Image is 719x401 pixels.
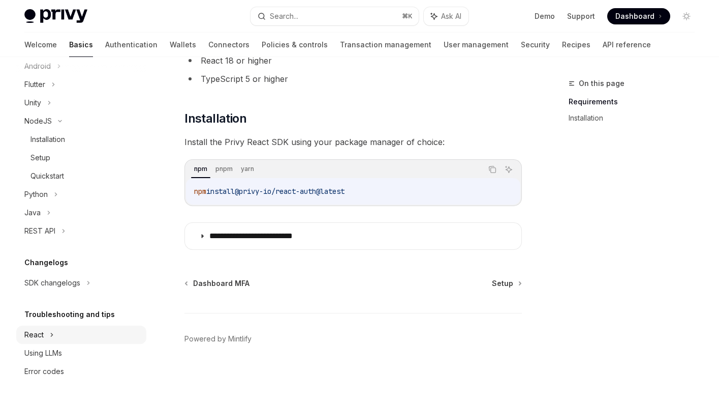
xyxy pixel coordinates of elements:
[184,53,522,68] li: React 18 or higher
[184,334,252,344] a: Powered by Mintlify
[194,187,206,196] span: npm
[569,110,703,126] a: Installation
[30,152,50,164] div: Setup
[191,163,210,175] div: npm
[30,170,64,182] div: Quickstart
[24,78,45,91] div: Flutter
[105,33,158,57] a: Authentication
[16,362,146,381] a: Error codes
[424,7,468,25] button: Ask AI
[340,33,431,57] a: Transaction management
[444,33,509,57] a: User management
[24,207,41,219] div: Java
[579,77,624,90] span: On this page
[185,278,249,289] a: Dashboard MFA
[24,329,44,341] div: React
[69,33,93,57] a: Basics
[16,344,146,362] a: Using LLMs
[603,33,651,57] a: API reference
[16,130,146,149] a: Installation
[24,347,62,359] div: Using LLMs
[521,33,550,57] a: Security
[184,110,246,127] span: Installation
[492,278,521,289] a: Setup
[184,72,522,86] li: TypeScript 5 or higher
[24,97,41,109] div: Unity
[615,11,654,21] span: Dashboard
[235,187,345,196] span: @privy-io/react-auth@latest
[270,10,298,22] div: Search...
[562,33,590,57] a: Recipes
[170,33,196,57] a: Wallets
[441,11,461,21] span: Ask AI
[502,163,515,176] button: Ask AI
[16,149,146,167] a: Setup
[569,94,703,110] a: Requirements
[24,33,57,57] a: Welcome
[24,308,115,321] h5: Troubleshooting and tips
[24,188,48,200] div: Python
[535,11,555,21] a: Demo
[567,11,595,21] a: Support
[262,33,328,57] a: Policies & controls
[208,33,249,57] a: Connectors
[486,163,499,176] button: Copy the contents from the code block
[492,278,513,289] span: Setup
[402,12,413,20] span: ⌘ K
[206,187,235,196] span: install
[24,225,55,237] div: REST API
[184,135,522,149] span: Install the Privy React SDK using your package manager of choice:
[251,7,419,25] button: Search...⌘K
[24,256,68,269] h5: Changelogs
[24,365,64,378] div: Error codes
[24,115,52,127] div: NodeJS
[193,278,249,289] span: Dashboard MFA
[24,277,80,289] div: SDK changelogs
[24,9,87,23] img: light logo
[238,163,257,175] div: yarn
[678,8,695,24] button: Toggle dark mode
[212,163,236,175] div: pnpm
[607,8,670,24] a: Dashboard
[16,167,146,185] a: Quickstart
[30,133,65,146] div: Installation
